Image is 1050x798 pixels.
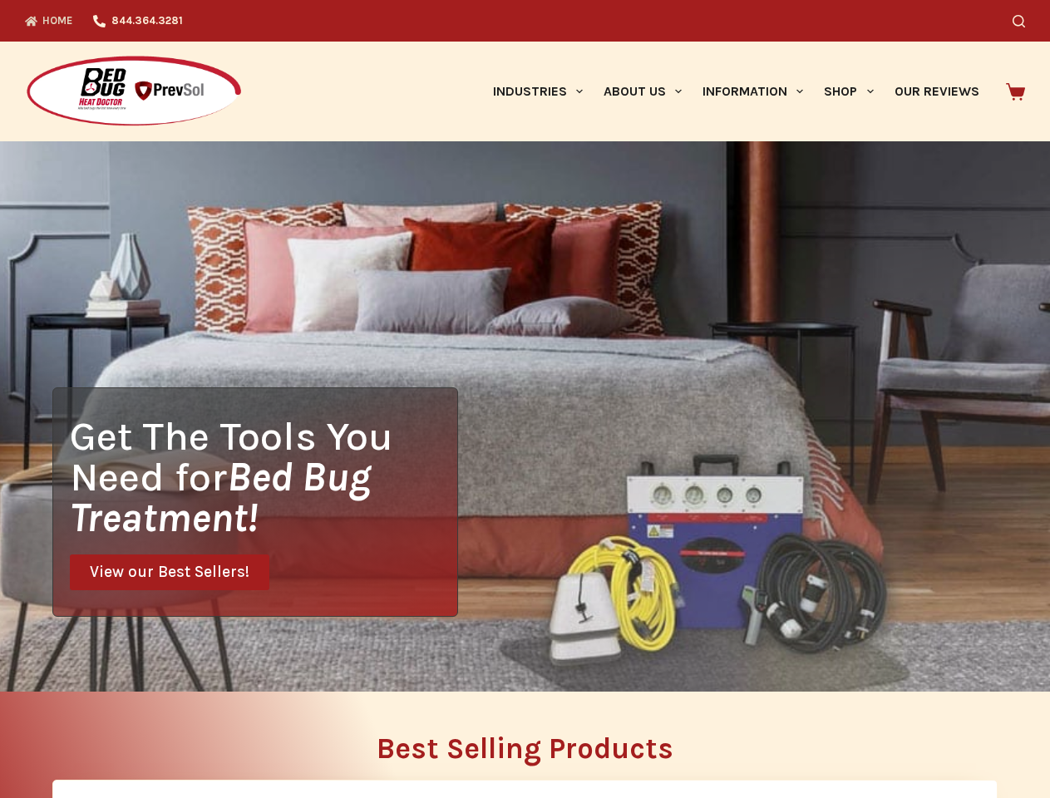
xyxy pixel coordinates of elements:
button: Search [1013,15,1025,27]
i: Bed Bug Treatment! [70,453,371,541]
nav: Primary [482,42,989,141]
a: Our Reviews [884,42,989,141]
a: View our Best Sellers! [70,554,269,590]
a: Shop [814,42,884,141]
img: Prevsol/Bed Bug Heat Doctor [25,55,243,129]
a: Information [693,42,814,141]
a: About Us [593,42,692,141]
h1: Get The Tools You Need for [70,416,457,538]
span: View our Best Sellers! [90,564,249,580]
a: Industries [482,42,593,141]
h2: Best Selling Products [52,734,998,763]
